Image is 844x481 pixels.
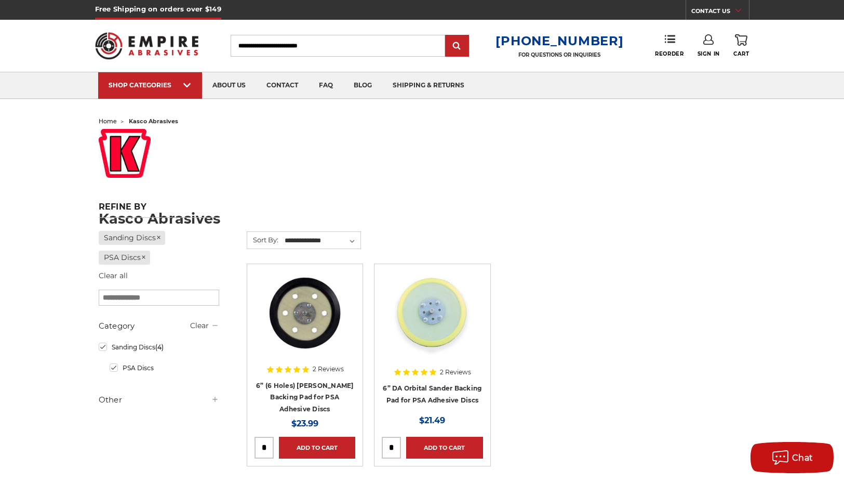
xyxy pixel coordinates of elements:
[792,453,813,463] span: Chat
[447,36,467,57] input: Submit
[309,72,343,99] a: faq
[291,419,318,428] span: $23.99
[202,72,256,99] a: about us
[254,271,355,372] a: 6” (6 Holes) DA Sander Backing Pad for PSA Adhesive Discs
[99,320,219,332] h5: Category
[256,382,354,413] a: 6” (6 Holes) [PERSON_NAME] Backing Pad for PSA Adhesive Discs
[406,437,483,459] a: Add to Cart
[99,202,219,218] h5: Refine by
[279,437,355,459] a: Add to Cart
[495,33,623,48] a: [PHONE_NUMBER]
[343,72,382,99] a: blog
[391,271,474,355] img: 6” DA Orbital Sander Backing Pad for PSA Adhesive Discs
[99,212,746,226] h1: Kasco Abrasives
[99,271,128,280] a: Clear all
[99,118,117,125] a: home
[99,231,166,245] a: Sanding Discs
[190,321,209,330] a: Clear
[495,51,623,58] p: FOR QUESTIONS OR INQUIRIES
[733,34,749,57] a: Cart
[382,72,475,99] a: shipping & returns
[109,81,192,89] div: SHOP CATEGORIES
[698,50,720,57] span: Sign In
[99,394,219,406] h5: Other
[733,50,749,57] span: Cart
[129,118,178,125] span: kasco abrasives
[110,359,219,377] a: PSA Discs
[99,129,151,178] img: kasco_logo_red_1508352977__66060.original.jpg
[95,25,199,66] img: Empire Abrasives
[655,34,684,57] a: Reorder
[440,369,471,375] span: 2 Reviews
[419,415,445,425] span: $21.49
[99,251,151,265] a: PSA Discs
[283,233,360,249] select: Sort By:
[691,5,749,20] a: CONTACT US
[256,72,309,99] a: contact
[382,271,483,372] a: 6” DA Orbital Sander Backing Pad for PSA Adhesive Discs
[155,343,164,351] span: (4)
[655,50,684,57] span: Reorder
[247,232,278,248] label: Sort By:
[751,442,834,473] button: Chat
[383,384,481,404] a: 6” DA Orbital Sander Backing Pad for PSA Adhesive Discs
[99,338,219,356] a: Sanding Discs
[263,271,346,355] img: 6” (6 Holes) DA Sander Backing Pad for PSA Adhesive Discs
